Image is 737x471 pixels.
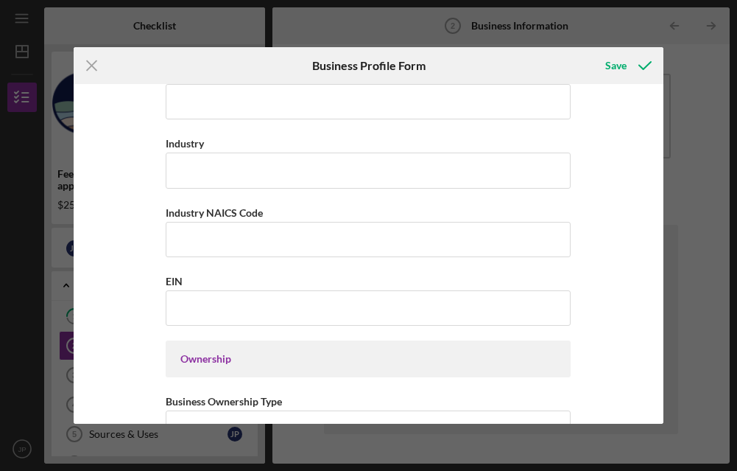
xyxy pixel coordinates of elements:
[605,51,627,80] div: Save
[166,275,183,287] label: EIN
[166,137,204,150] label: Industry
[180,353,556,365] div: Ownership
[174,423,208,435] div: Select...
[590,51,663,80] button: Save
[166,206,263,219] label: Industry NAICS Code
[312,59,426,72] h6: Business Profile Form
